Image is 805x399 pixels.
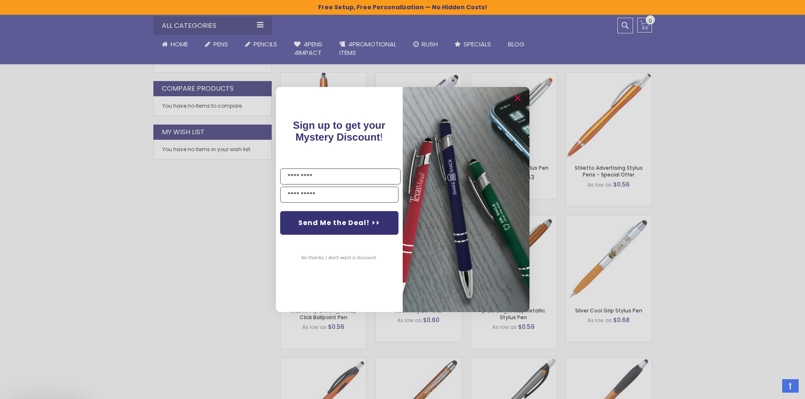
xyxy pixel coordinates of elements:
[280,187,398,203] input: YOUR EMAIL
[293,119,385,143] span: !
[293,119,385,143] span: Sign up to get your Mystery Discount
[735,376,805,399] iframe: Google Customer Reviews
[403,87,529,312] img: 081b18bf-2f98-4675-a917-09431eb06994.jpeg
[297,247,381,269] button: No thanks, I don't want a discount.
[280,211,398,235] button: Send Me the Deal! >>
[511,91,524,105] button: Close dialog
